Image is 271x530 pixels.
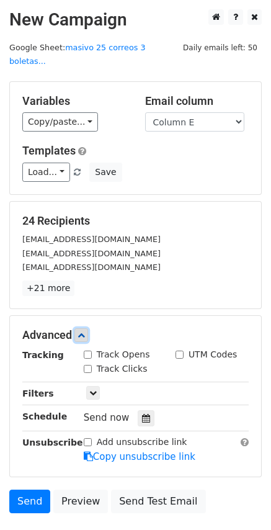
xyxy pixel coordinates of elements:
label: Track Clicks [97,362,148,375]
strong: Unsubscribe [22,438,83,447]
h5: Email column [145,94,249,108]
strong: Schedule [22,411,67,421]
a: Copy/paste... [22,112,98,132]
span: Send now [84,412,130,423]
h2: New Campaign [9,9,262,30]
h5: 24 Recipients [22,214,249,228]
strong: Filters [22,389,54,398]
a: Send Test Email [111,490,205,513]
small: [EMAIL_ADDRESS][DOMAIN_NAME] [22,263,161,272]
strong: Tracking [22,350,64,360]
a: masivo 25 correos 3 boletas... [9,43,146,66]
iframe: Chat Widget [209,470,271,530]
span: Daily emails left: 50 [179,41,262,55]
h5: Advanced [22,328,249,342]
a: Copy unsubscribe link [84,451,195,462]
a: Send [9,490,50,513]
label: Add unsubscribe link [97,436,187,449]
a: +21 more [22,281,74,296]
button: Save [89,163,122,182]
small: Google Sheet: [9,43,146,66]
a: Preview [53,490,108,513]
label: UTM Codes [189,348,237,361]
a: Templates [22,144,76,157]
div: Widget de chat [209,470,271,530]
small: [EMAIL_ADDRESS][DOMAIN_NAME] [22,235,161,244]
small: [EMAIL_ADDRESS][DOMAIN_NAME] [22,249,161,258]
a: Load... [22,163,70,182]
h5: Variables [22,94,127,108]
label: Track Opens [97,348,150,361]
a: Daily emails left: 50 [179,43,262,52]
